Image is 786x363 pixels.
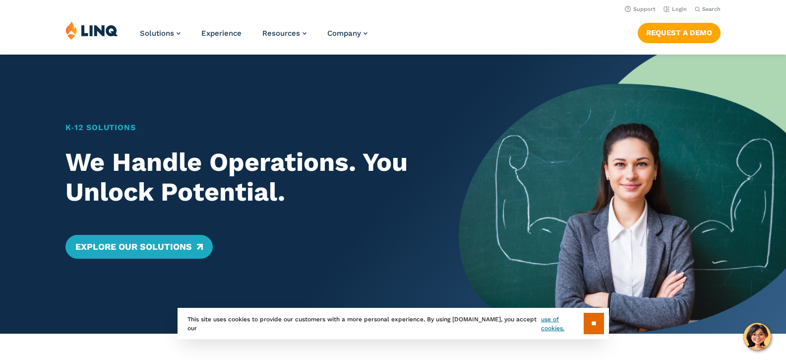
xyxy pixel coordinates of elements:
a: Resources [262,29,306,38]
img: LINQ | K‑12 Software [65,21,118,40]
a: Login [664,6,687,12]
nav: Primary Navigation [140,21,367,54]
a: Solutions [140,29,181,38]
h2: We Handle Operations. You Unlock Potential. [65,147,426,207]
span: Company [327,29,361,38]
a: Experience [201,29,242,38]
span: Resources [262,29,300,38]
div: This site uses cookies to provide our customers with a more personal experience. By using [DOMAIN... [178,308,609,339]
a: Company [327,29,367,38]
h1: K‑12 Solutions [65,122,426,134]
span: Solutions [140,29,174,38]
span: Search [702,6,721,12]
img: Home Banner [459,55,786,334]
button: Open Search Bar [695,5,721,13]
button: Hello, have a question? Let’s chat. [743,323,771,351]
nav: Button Navigation [638,21,721,43]
a: use of cookies. [541,315,583,333]
a: Support [625,6,656,12]
a: Explore Our Solutions [65,235,213,259]
a: Request a Demo [638,23,721,43]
